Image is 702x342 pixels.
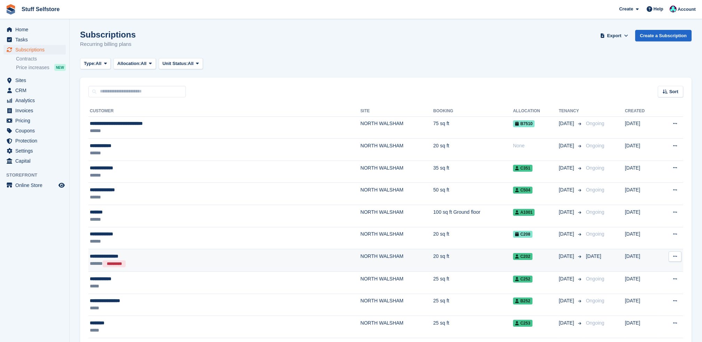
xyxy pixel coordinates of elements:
th: Customer [88,106,361,117]
a: Contracts [16,56,66,62]
td: 25 sq ft [433,316,513,338]
span: [DATE] [559,186,575,194]
span: [DATE] [559,297,575,304]
td: 35 sq ft [433,161,513,183]
td: [DATE] [625,294,658,316]
td: NORTH WALSHAM [361,249,433,272]
span: Export [607,32,621,39]
td: 50 sq ft [433,183,513,205]
span: Coupons [15,126,57,136]
td: [DATE] [625,183,658,205]
span: Ongoing [586,320,604,326]
td: NORTH WALSHAM [361,316,433,338]
td: [DATE] [625,116,658,139]
span: Account [678,6,696,13]
button: Type: All [80,58,111,70]
a: menu [3,96,66,105]
span: Pricing [15,116,57,125]
td: [DATE] [625,227,658,249]
span: Storefront [6,172,69,179]
th: Site [361,106,433,117]
td: 20 sq ft [433,249,513,272]
td: 25 sq ft [433,294,513,316]
span: C351 [513,165,533,172]
span: All [188,60,194,67]
span: Sort [669,88,678,95]
td: [DATE] [625,161,658,183]
span: C202 [513,253,533,260]
th: Created [625,106,658,117]
h1: Subscriptions [80,30,136,39]
span: B7510 [513,120,535,127]
span: Capital [15,156,57,166]
span: Ongoing [586,187,604,193]
button: Allocation: All [113,58,156,70]
td: NORTH WALSHAM [361,227,433,249]
a: Stuff Selfstore [19,3,62,15]
a: menu [3,146,66,156]
td: [DATE] [625,272,658,294]
span: Ongoing [586,231,604,237]
span: [DATE] [559,253,575,260]
button: Export [599,30,630,41]
a: menu [3,75,66,85]
span: Ongoing [586,143,604,148]
span: [DATE] [559,230,575,238]
td: NORTH WALSHAM [361,294,433,316]
span: Protection [15,136,57,146]
div: None [513,142,559,149]
span: [DATE] [586,253,601,259]
span: Home [15,25,57,34]
span: Ongoing [586,165,604,171]
span: Create [619,6,633,13]
td: NORTH WALSHAM [361,205,433,227]
a: menu [3,180,66,190]
span: Unit Status: [163,60,188,67]
a: menu [3,116,66,125]
span: Sites [15,75,57,85]
td: NORTH WALSHAM [361,161,433,183]
button: Unit Status: All [159,58,203,70]
a: menu [3,106,66,115]
span: Help [654,6,663,13]
span: Allocation: [117,60,141,67]
span: Ongoing [586,276,604,282]
span: [DATE] [559,164,575,172]
td: 25 sq ft [433,272,513,294]
span: [DATE] [559,209,575,216]
td: 20 sq ft [433,227,513,249]
td: NORTH WALSHAM [361,272,433,294]
td: [DATE] [625,316,658,338]
span: Online Store [15,180,57,190]
th: Tenancy [559,106,583,117]
span: Settings [15,146,57,156]
td: NORTH WALSHAM [361,183,433,205]
img: Simon Gardner [670,6,677,13]
a: menu [3,156,66,166]
span: Invoices [15,106,57,115]
span: Tasks [15,35,57,44]
p: Recurring billing plans [80,40,136,48]
td: [DATE] [625,205,658,227]
th: Booking [433,106,513,117]
a: menu [3,45,66,55]
a: menu [3,35,66,44]
span: Subscriptions [15,45,57,55]
img: stora-icon-8386f47178a22dfd0bd8f6a31ec36ba5ce8667c1dd55bd0f319d3a0aa187defe.svg [6,4,16,15]
span: Analytics [15,96,57,105]
a: menu [3,126,66,136]
span: [DATE] [559,275,575,283]
td: 20 sq ft [433,139,513,161]
span: All [96,60,102,67]
span: C208 [513,231,533,238]
a: Price increases NEW [16,64,66,71]
td: NORTH WALSHAM [361,116,433,139]
div: NEW [54,64,66,71]
span: [DATE] [559,120,575,127]
span: Type: [84,60,96,67]
a: menu [3,136,66,146]
a: menu [3,85,66,95]
span: A1001 [513,209,535,216]
span: Ongoing [586,298,604,303]
a: Create a Subscription [635,30,692,41]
